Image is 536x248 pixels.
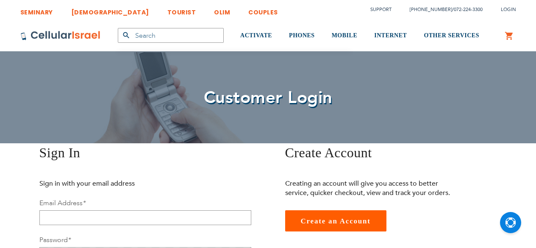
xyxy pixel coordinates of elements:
[20,31,101,41] img: Cellular Israel Logo
[285,210,386,231] a: Create an Account
[240,32,272,39] span: ACTIVATE
[374,20,407,52] a: INTERNET
[289,32,315,39] span: PHONES
[71,2,149,18] a: [DEMOGRAPHIC_DATA]
[39,179,211,188] p: Sign in with your email address
[301,217,371,225] span: Create an Account
[285,179,457,198] p: Creating an account will give you access to better service, quicker checkout, view and track your...
[501,6,516,13] span: Login
[289,20,315,52] a: PHONES
[424,32,479,39] span: OTHER SERVICES
[39,145,81,160] span: Sign In
[204,86,333,109] span: Customer Login
[240,20,272,52] a: ACTIVATE
[401,3,483,16] li: /
[118,28,224,43] input: Search
[39,198,86,208] label: Email Address
[424,20,479,52] a: OTHER SERVICES
[332,32,358,39] span: MOBILE
[39,210,251,225] input: Email
[285,145,372,160] span: Create Account
[370,6,392,13] a: Support
[39,235,71,245] label: Password
[454,6,483,13] a: 072-224-3300
[167,2,196,18] a: TOURIST
[248,2,278,18] a: COUPLES
[410,6,452,13] a: [PHONE_NUMBER]
[374,32,407,39] span: INTERNET
[20,2,53,18] a: SEMINARY
[214,2,230,18] a: OLIM
[332,20,358,52] a: MOBILE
